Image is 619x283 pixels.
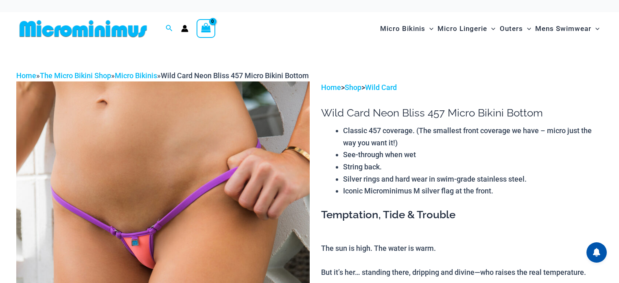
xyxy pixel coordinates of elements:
[343,185,603,197] li: Iconic Microminimus M silver flag at the front.
[487,18,495,39] span: Menu Toggle
[365,83,397,92] a: Wild Card
[343,161,603,173] li: String back.
[16,71,309,80] span: » » »
[377,15,603,42] nav: Site Navigation
[343,173,603,185] li: Silver rings and hard wear in swim-grade stainless steel.
[437,18,487,39] span: Micro Lingerie
[161,71,309,80] span: Wild Card Neon Bliss 457 Micro Bikini Bottom
[197,19,215,38] a: View Shopping Cart, empty
[321,83,341,92] a: Home
[166,24,173,34] a: Search icon link
[498,16,533,41] a: OutersMenu ToggleMenu Toggle
[343,125,603,149] li: Classic 457 coverage. (The smallest front coverage we have – micro just the way you want it!)
[500,18,523,39] span: Outers
[425,18,433,39] span: Menu Toggle
[523,18,531,39] span: Menu Toggle
[115,71,157,80] a: Micro Bikinis
[591,18,599,39] span: Menu Toggle
[378,16,435,41] a: Micro BikinisMenu ToggleMenu Toggle
[380,18,425,39] span: Micro Bikinis
[321,107,603,119] h1: Wild Card Neon Bliss 457 Micro Bikini Bottom
[435,16,497,41] a: Micro LingerieMenu ToggleMenu Toggle
[321,81,603,94] p: > >
[181,25,188,32] a: Account icon link
[343,149,603,161] li: See-through when wet
[40,71,111,80] a: The Micro Bikini Shop
[16,20,150,38] img: MM SHOP LOGO FLAT
[533,16,602,41] a: Mens SwimwearMenu ToggleMenu Toggle
[535,18,591,39] span: Mens Swimwear
[16,71,36,80] a: Home
[321,208,603,222] h3: Temptation, Tide & Trouble
[345,83,361,92] a: Shop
